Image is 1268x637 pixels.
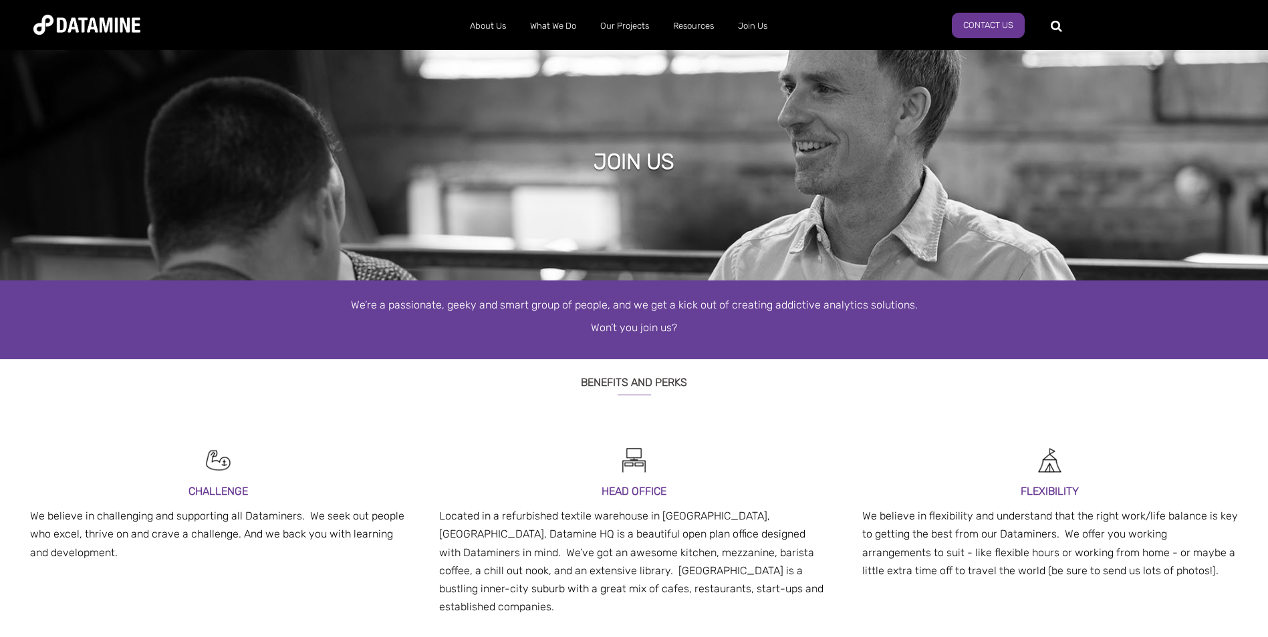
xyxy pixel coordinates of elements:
h1: Join Us [594,147,674,176]
img: Recruitment [203,445,233,475]
img: Datamine [33,15,140,35]
p: We believe in challenging and supporting all Dataminers. We seek out people who excel, thrive on ... [30,507,406,562]
a: About Us [458,9,518,43]
a: Resources [661,9,726,43]
p: Won’t you join us? [253,320,1015,336]
p: We believe in flexibility and understand that the right work/life balance is key to getting the b... [862,507,1238,580]
h3: Benefits and Perks [253,359,1015,395]
img: Recruitment [619,445,649,475]
h3: HEAD OFFICE [439,482,828,500]
p: We’re a passionate, geeky and smart group of people, and we get a kick out of creating addictive ... [253,297,1015,313]
img: Recruitment [1035,445,1065,475]
a: Join Us [726,9,779,43]
p: Located in a refurbished textile warehouse in [GEOGRAPHIC_DATA], [GEOGRAPHIC_DATA], Datamine HQ i... [439,507,828,616]
h3: FLEXIBILITY [862,482,1238,500]
a: Contact Us [952,13,1025,38]
h3: CHALLENGE [30,482,406,500]
a: Our Projects [588,9,661,43]
a: What We Do [518,9,588,43]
